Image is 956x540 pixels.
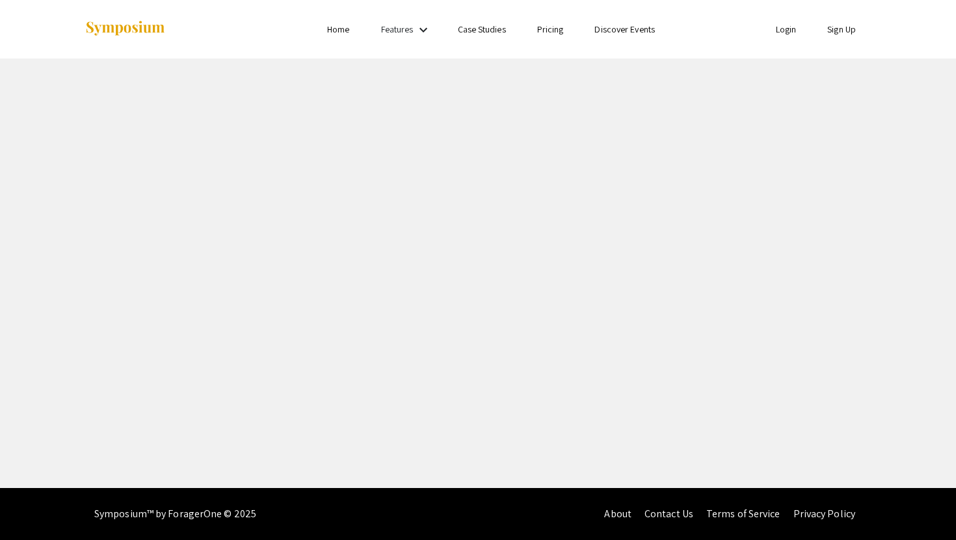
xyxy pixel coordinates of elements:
a: Sign Up [827,23,856,35]
mat-icon: Expand Features list [416,22,431,38]
a: Features [381,23,414,35]
img: Symposium by ForagerOne [85,20,166,38]
a: Home [327,23,349,35]
a: Discover Events [594,23,655,35]
a: About [604,507,631,521]
a: Privacy Policy [793,507,855,521]
a: Pricing [537,23,564,35]
a: Case Studies [458,23,506,35]
a: Contact Us [644,507,693,521]
a: Login [776,23,797,35]
div: Symposium™ by ForagerOne © 2025 [94,488,256,540]
a: Terms of Service [706,507,780,521]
